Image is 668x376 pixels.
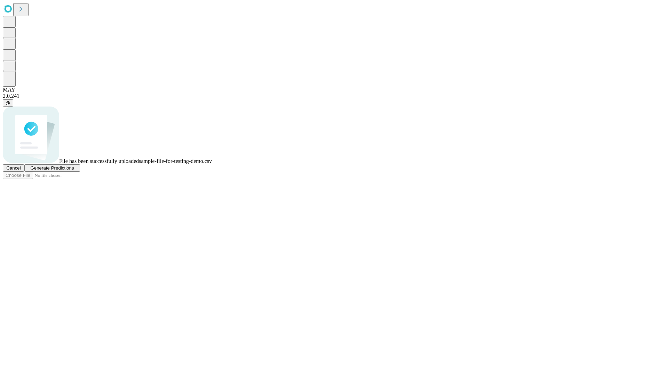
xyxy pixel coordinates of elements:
button: Generate Predictions [24,164,80,172]
span: Cancel [6,165,21,171]
span: Generate Predictions [30,165,74,171]
span: File has been successfully uploaded [59,158,139,164]
div: 2.0.241 [3,93,665,99]
button: @ [3,99,13,107]
div: MAY [3,87,665,93]
span: sample-file-for-testing-demo.csv [139,158,212,164]
button: Cancel [3,164,24,172]
span: @ [6,100,10,105]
